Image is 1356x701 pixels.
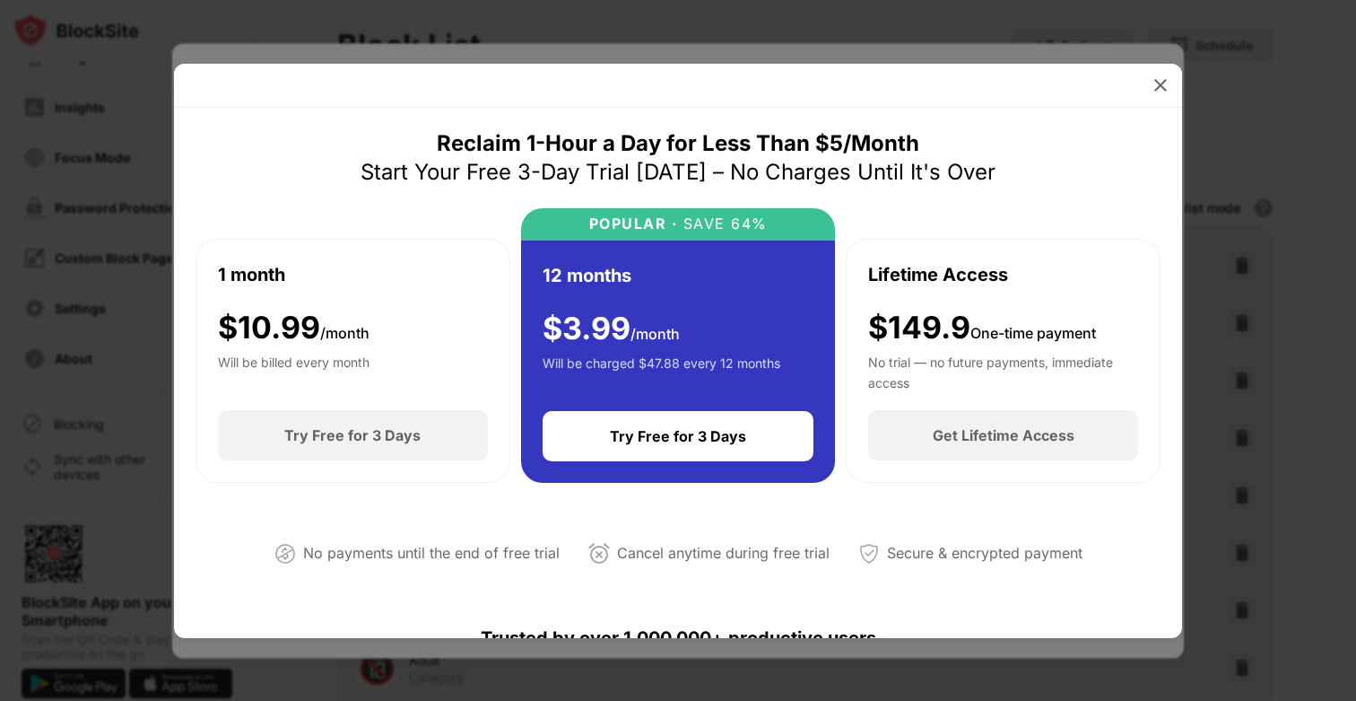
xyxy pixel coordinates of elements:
span: /month [320,324,369,342]
img: cancel-anytime [588,543,610,565]
div: No trial — no future payments, immediate access [868,353,1138,389]
div: POPULAR · [589,215,678,232]
div: $ 3.99 [543,311,680,347]
img: secured-payment [858,543,880,565]
div: $ 10.99 [218,310,369,346]
div: SAVE 64% [677,215,768,232]
div: Lifetime Access [868,261,1008,288]
div: Trusted by over 1,000,000+ productive users [196,595,1160,681]
div: Will be charged $47.88 every 12 months [543,354,780,390]
div: 12 months [543,262,631,289]
div: Cancel anytime during free trial [617,540,830,566]
div: 1 month [218,261,285,288]
div: Get Lifetime Access [933,426,1074,444]
div: Will be billed every month [218,353,369,389]
div: Try Free for 3 Days [284,426,421,444]
div: Reclaim 1-Hour a Day for Less Than $5/Month [437,129,919,158]
div: Secure & encrypted payment [887,540,1082,566]
span: /month [630,325,680,343]
img: not-paying [274,543,296,565]
span: One-time payment [970,324,1096,342]
div: Start Your Free 3-Day Trial [DATE] – No Charges Until It's Over [361,158,995,187]
div: No payments until the end of free trial [303,540,560,566]
div: $149.9 [868,310,1096,346]
div: Try Free for 3 Days [610,427,746,445]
